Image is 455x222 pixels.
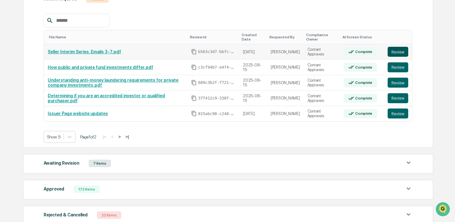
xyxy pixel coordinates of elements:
[304,75,340,91] td: Content Approvers
[191,49,197,55] span: Copy Id
[267,91,304,106] td: [PERSON_NAME]
[4,76,43,87] a: 🖐️Preclearance
[306,33,337,41] div: Toggle SortBy
[198,96,235,101] span: 37f412c9-338f-42cb-99a2-e0de738d2756
[48,111,108,116] a: Issuer Page website updates
[354,50,372,54] div: Complete
[6,79,11,84] div: 🖐️
[354,65,372,70] div: Complete
[12,90,39,97] span: Data Lookup
[267,44,304,60] td: [PERSON_NAME]
[16,28,103,35] input: Clear
[44,211,88,219] div: Rejected & Cancelled
[198,65,235,70] span: c3cf94b7-e4f4-4a11-bdb7-54460614abdc
[43,76,80,87] a: 🗄️Attestations
[62,106,75,110] span: Pylon
[239,60,267,75] td: 2025-08-15
[106,50,114,57] button: Start new chat
[267,75,304,91] td: [PERSON_NAME]
[44,105,75,110] a: Powered byPylon
[267,106,304,121] td: [PERSON_NAME]
[304,106,340,121] td: Content Approvers
[304,60,340,75] td: Content Approvers
[388,109,408,118] button: Review
[48,78,178,88] a: Understanding anti-money laundering requirements for private company investments.pdf
[191,95,197,101] span: Copy Id
[239,44,267,60] td: [DATE]
[239,75,267,91] td: 2025-08-15
[12,79,40,85] span: Preclearance
[269,35,301,39] div: Toggle SortBy
[304,44,340,60] td: Content Approvers
[198,49,235,54] span: b563c3d7-bbfc-4e76-a8ec-67d4dedbd07b
[6,48,17,59] img: 1746055101610-c473b297-6a78-478c-a979-82029cc54cd1
[6,13,114,23] p: How can we help?
[6,91,11,96] div: 🔎
[388,93,408,103] button: Review
[80,134,96,139] span: Page 1 of 2
[405,185,412,192] img: caret
[388,78,408,88] button: Review
[101,134,108,139] button: |<
[44,159,79,167] div: Awaiting Revision
[304,91,340,106] td: Content Approvers
[49,35,185,39] div: Toggle SortBy
[45,79,50,84] div: 🗄️
[342,35,381,39] div: Toggle SortBy
[405,211,412,218] img: caret
[89,160,111,167] div: 7 Items
[388,47,408,57] button: Review
[198,80,235,85] span: 689c3b2f-f721-43d9-acbb-87360bc1cb55
[405,159,412,166] img: caret
[198,111,235,116] span: 815abc98-c248-4f62-a147-d06131b3a24d
[239,106,267,121] td: [DATE]
[21,48,102,54] div: Start new chat
[191,80,197,85] span: Copy Id
[97,211,121,219] div: 22 Items
[48,93,165,103] a: Determining if you are an accredited investor or qualified purchaser.pdf
[191,111,197,116] span: Copy Id
[74,186,100,193] div: 172 Items
[242,33,264,41] div: Toggle SortBy
[116,134,123,139] button: >
[267,60,304,75] td: [PERSON_NAME]
[4,88,42,99] a: 🔎Data Lookup
[354,96,372,100] div: Complete
[354,80,372,85] div: Complete
[123,134,131,139] button: >|
[354,111,372,116] div: Complete
[51,79,77,85] span: Attestations
[191,65,197,70] span: Copy Id
[21,54,79,59] div: We're available if you need us!
[388,62,408,72] button: Review
[48,65,153,70] a: How public and private fund investments differ.pdf
[435,201,452,218] iframe: Open customer support
[389,35,409,39] div: Toggle SortBy
[48,49,121,54] a: Seller Interim Series, Emails 3-7.pdf
[190,35,237,39] div: Toggle SortBy
[239,91,267,106] td: 2025-08-15
[44,185,64,193] div: Approved
[109,134,116,139] button: <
